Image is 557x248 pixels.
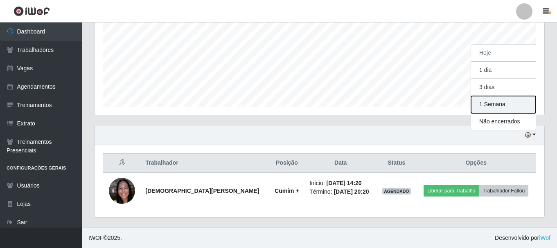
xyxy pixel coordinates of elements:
[334,188,369,195] time: [DATE] 20:20
[382,188,411,194] span: AGENDADO
[471,79,536,96] button: 3 dias
[377,154,416,173] th: Status
[14,6,50,16] img: CoreUI Logo
[495,234,550,242] span: Desenvolvido por
[88,234,122,242] span: © 2025 .
[471,96,536,113] button: 1 Semana
[275,188,299,194] strong: Cumim +
[471,113,536,130] button: Não encerrados
[471,62,536,79] button: 1 dia
[141,154,269,173] th: Trabalhador
[309,179,372,188] li: Início:
[327,180,362,186] time: [DATE] 14:20
[304,154,377,173] th: Data
[479,185,528,197] button: Trabalhador Faltou
[417,154,536,173] th: Opções
[424,185,479,197] button: Liberar para Trabalho
[309,188,372,196] li: Término:
[109,173,135,208] img: 1736109623968.jpeg
[269,154,304,173] th: Posição
[471,45,536,62] button: Hoje
[539,235,550,241] a: iWof
[146,188,259,194] strong: [DEMOGRAPHIC_DATA][PERSON_NAME]
[88,235,104,241] span: IWOF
